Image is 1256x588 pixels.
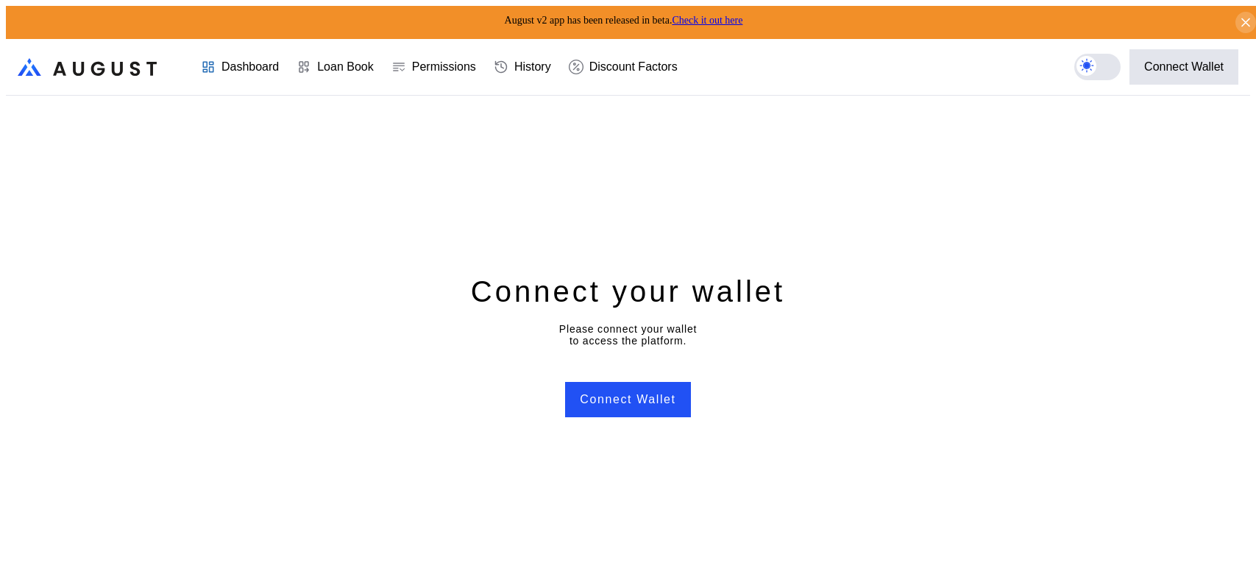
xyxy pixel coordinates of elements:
[514,60,551,74] div: History
[221,60,279,74] div: Dashboard
[288,40,383,94] a: Loan Book
[559,323,697,347] div: Please connect your wallet to access the platform.
[505,15,743,26] span: August v2 app has been released in beta.
[412,60,476,74] div: Permissions
[383,40,485,94] a: Permissions
[589,60,678,74] div: Discount Factors
[672,15,742,26] a: Check it out here
[1144,60,1224,74] div: Connect Wallet
[485,40,560,94] a: History
[317,60,374,74] div: Loan Book
[560,40,686,94] a: Discount Factors
[565,382,690,417] button: Connect Wallet
[1129,49,1238,85] button: Connect Wallet
[471,272,785,311] div: Connect your wallet
[192,40,288,94] a: Dashboard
